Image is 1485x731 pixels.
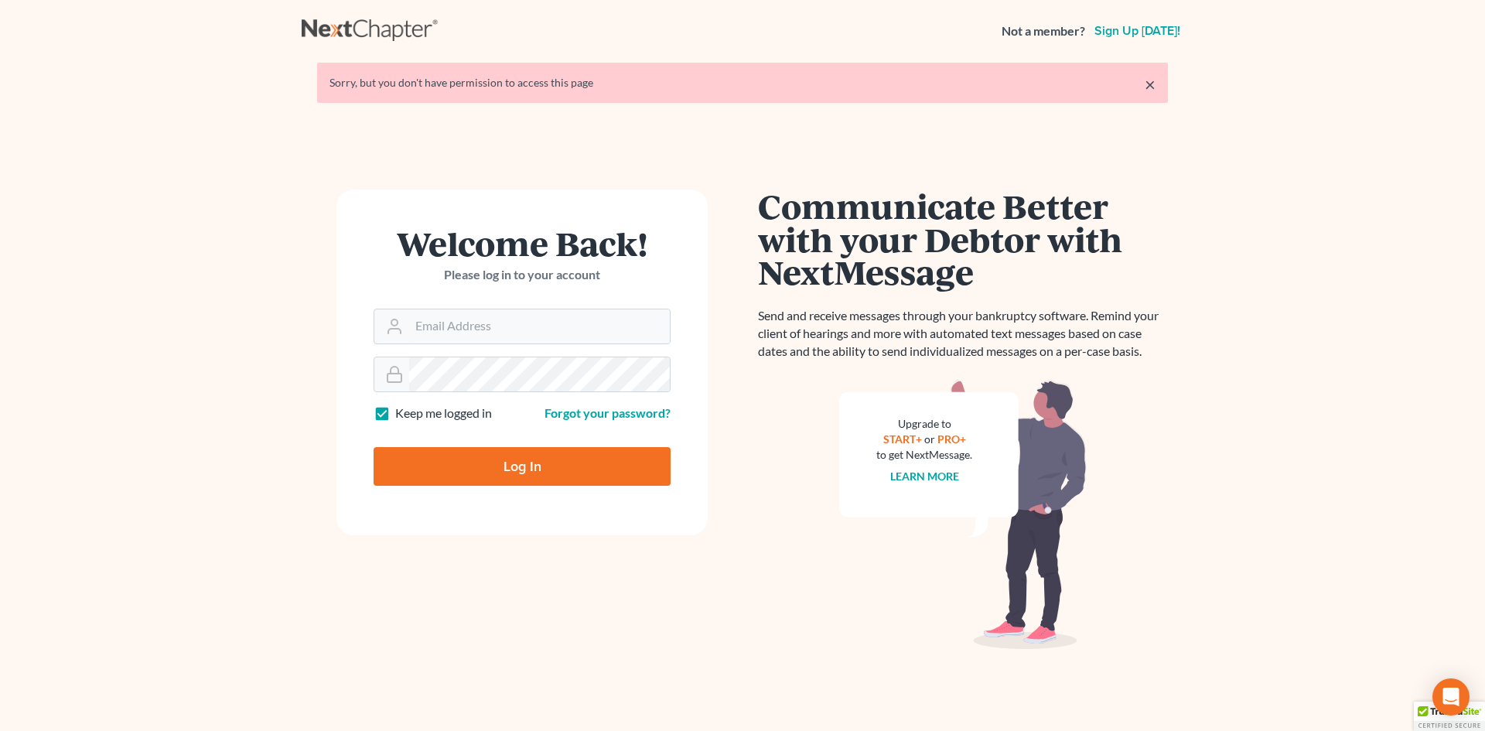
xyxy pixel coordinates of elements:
[839,379,1087,650] img: nextmessage_bg-59042aed3d76b12b5cd301f8e5b87938c9018125f34e5fa2b7a6b67550977c72.svg
[758,307,1168,360] p: Send and receive messages through your bankruptcy software. Remind your client of hearings and mo...
[890,470,959,483] a: Learn more
[395,405,492,422] label: Keep me logged in
[758,190,1168,289] h1: Communicate Better with your Debtor with NextMessage
[876,447,972,463] div: to get NextMessage.
[544,405,671,420] a: Forgot your password?
[924,432,935,446] span: or
[374,227,671,260] h1: Welcome Back!
[409,309,670,343] input: Email Address
[1145,75,1156,94] a: ×
[1432,678,1470,716] div: Open Intercom Messenger
[876,416,972,432] div: Upgrade to
[374,266,671,284] p: Please log in to your account
[374,447,671,486] input: Log In
[937,432,966,446] a: PRO+
[1091,25,1183,37] a: Sign up [DATE]!
[329,75,1156,91] div: Sorry, but you don't have permission to access this page
[883,432,922,446] a: START+
[1002,22,1085,40] strong: Not a member?
[1414,702,1485,731] div: TrustedSite Certified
